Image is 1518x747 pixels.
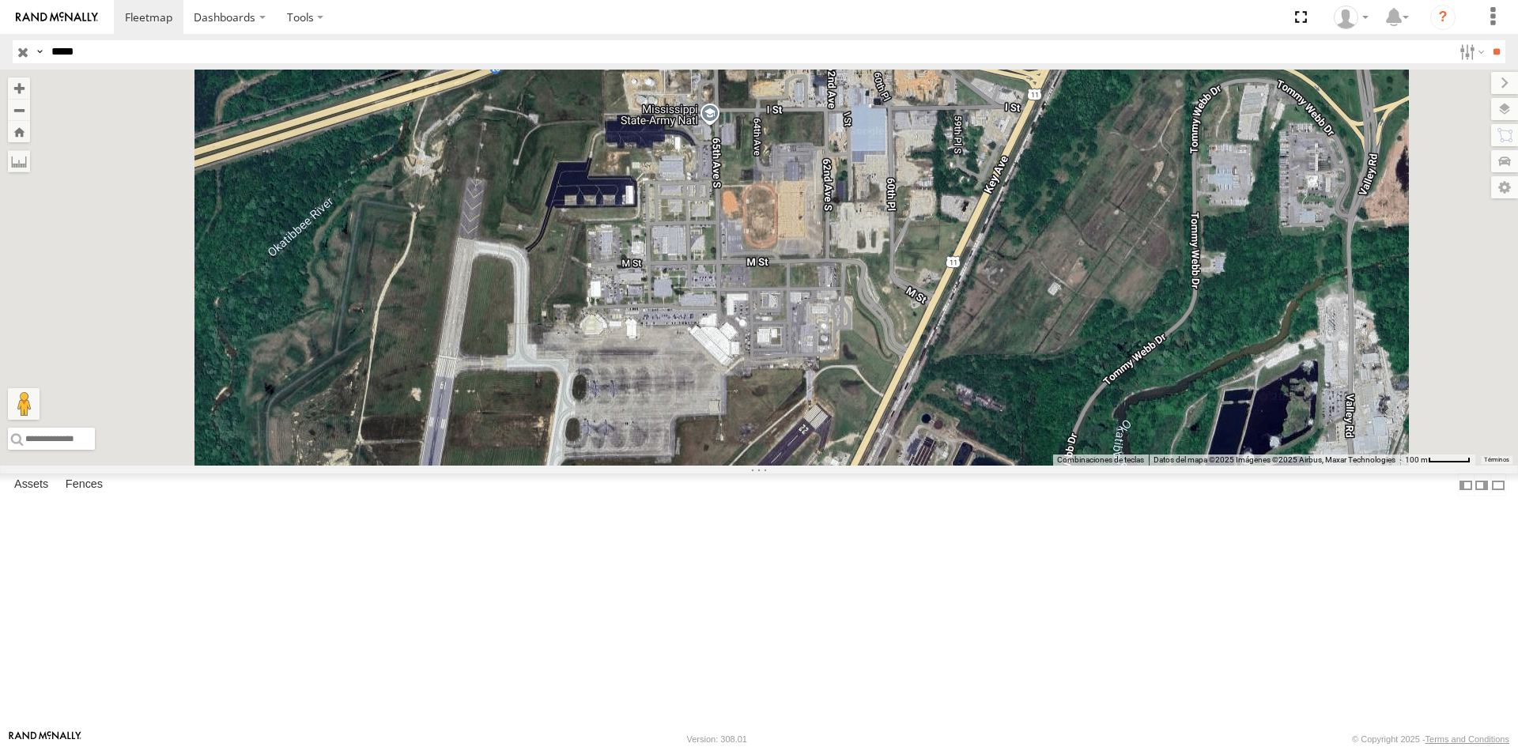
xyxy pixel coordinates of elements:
div: Pablo Ruiz [1328,6,1374,29]
label: Measure [8,150,30,172]
span: Datos del mapa ©2025 Imágenes ©2025 Airbus, Maxar Technologies [1154,455,1395,464]
label: Dock Summary Table to the Left [1458,473,1474,496]
a: Términos (se abre en una nueva pestaña) [1484,457,1509,463]
label: Dock Summary Table to the Right [1474,473,1490,496]
button: Zoom Home [8,121,30,142]
a: Terms and Conditions [1425,734,1509,744]
label: Hide Summary Table [1490,473,1506,496]
span: 100 m [1405,455,1428,464]
button: Escala del mapa: 100 m por 50 píxeles [1400,455,1475,466]
button: Zoom out [8,99,30,121]
i: ? [1430,5,1456,30]
div: Version: 308.01 [687,734,747,744]
button: Zoom in [8,77,30,99]
label: Search Query [33,40,46,63]
button: Combinaciones de teclas [1057,455,1144,466]
label: Search Filter Options [1453,40,1487,63]
img: rand-logo.svg [16,12,98,23]
label: Fences [58,474,111,496]
label: Assets [6,474,56,496]
div: © Copyright 2025 - [1352,734,1509,744]
button: Arrastra al hombrecito al mapa para abrir Street View [8,388,40,420]
a: Visit our Website [9,731,81,747]
label: Map Settings [1491,176,1518,198]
